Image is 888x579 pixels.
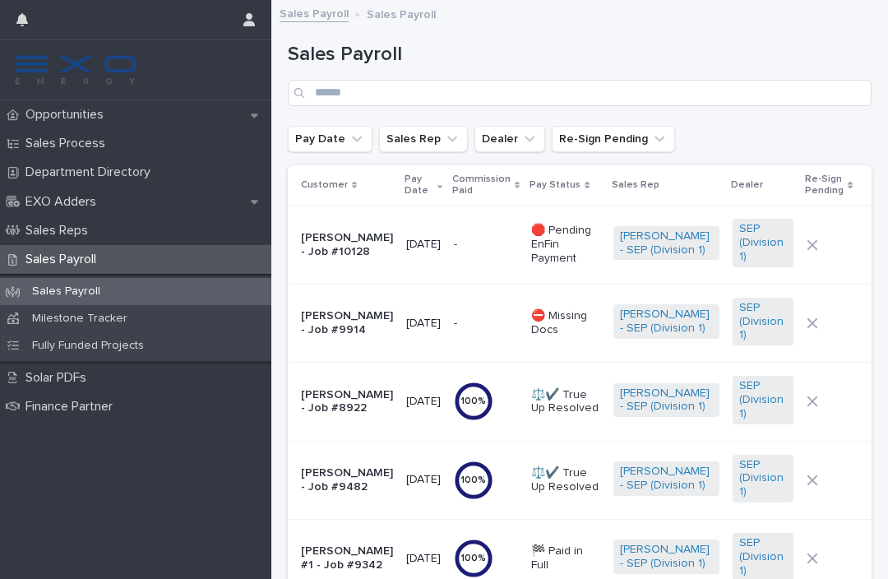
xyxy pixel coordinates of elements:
p: Solar PDFs [19,370,99,386]
button: Dealer [474,126,545,152]
p: [DATE] [406,395,441,409]
p: [DATE] [406,238,441,252]
button: Pay Date [288,126,372,152]
input: Search [288,80,872,106]
p: Sales Reps [19,223,101,239]
tr: [PERSON_NAME] - Job #10128[DATE]-- 🛑 Pending EnFin Payment[PERSON_NAME] - SEP (Division 1) SEP (D... [288,206,880,284]
p: Sales Rep [612,176,659,194]
p: Sales Payroll [19,285,113,299]
p: Milestone Tracker [19,312,141,326]
div: 100 % [454,553,493,564]
p: Opportunities [19,107,117,123]
p: Department Directory [19,164,164,180]
p: Finance Partner [19,399,126,415]
a: SEP (Division 1) [739,536,787,577]
a: SEP (Division 1) [739,222,787,263]
p: Fully Funded Projects [19,339,157,353]
tr: [PERSON_NAME] - Job #8922[DATE]100%⚖️✔️ True Up Resolved[PERSON_NAME] - SEP (Division 1) SEP (Div... [288,363,880,441]
p: Sales Payroll [367,4,436,22]
p: [PERSON_NAME] - Job #10128 [301,231,393,259]
p: - [454,234,460,252]
a: [PERSON_NAME] - SEP (Division 1) [620,465,713,493]
p: ⚖️✔️ True Up Resolved [531,466,600,494]
img: FKS5r6ZBThi8E5hshIGi [13,53,138,86]
p: ⛔️ Missing Docs [531,309,600,337]
p: [PERSON_NAME] - Job #9914 [301,309,393,337]
a: [PERSON_NAME] - SEP (Division 1) [620,543,713,571]
p: 🏁 Paid in Full [531,544,600,572]
p: [DATE] [406,552,441,566]
p: [PERSON_NAME] - Job #8922 [301,388,393,416]
h1: Sales Payroll [288,43,872,67]
p: Commission Paid [452,170,511,201]
p: Sales Process [19,136,118,151]
a: SEP (Division 1) [739,458,787,499]
p: Dealer [731,176,763,194]
p: [PERSON_NAME] - Job #9482 [301,466,393,494]
a: Sales Payroll [280,3,349,22]
tr: [PERSON_NAME] - Job #9482[DATE]100%⚖️✔️ True Up Resolved[PERSON_NAME] - SEP (Division 1) SEP (Div... [288,441,880,519]
p: 🛑 Pending EnFin Payment [531,224,600,265]
p: - [454,313,460,331]
p: [PERSON_NAME] #1 - Job #9342 [301,544,393,572]
p: Customer [301,176,348,194]
a: SEP (Division 1) [739,379,787,420]
div: 100 % [454,475,493,486]
a: SEP (Division 1) [739,301,787,342]
a: [PERSON_NAME] - SEP (Division 1) [620,229,713,257]
tr: [PERSON_NAME] - Job #9914[DATE]-- ⛔️ Missing Docs[PERSON_NAME] - SEP (Division 1) SEP (Division 1) [288,284,880,362]
p: Pay Status [530,176,580,194]
p: [DATE] [406,317,441,331]
p: Sales Payroll [19,252,109,267]
a: [PERSON_NAME] - SEP (Division 1) [620,308,713,336]
p: Re-Sign Pending [805,170,844,201]
a: [PERSON_NAME] - SEP (Division 1) [620,387,713,415]
p: Pay Date [405,170,433,201]
div: 100 % [454,396,493,407]
p: EXO Adders [19,194,109,210]
button: Re-Sign Pending [552,126,675,152]
button: Sales Rep [379,126,468,152]
p: [DATE] [406,473,441,487]
p: ⚖️✔️ True Up Resolved [531,388,600,416]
